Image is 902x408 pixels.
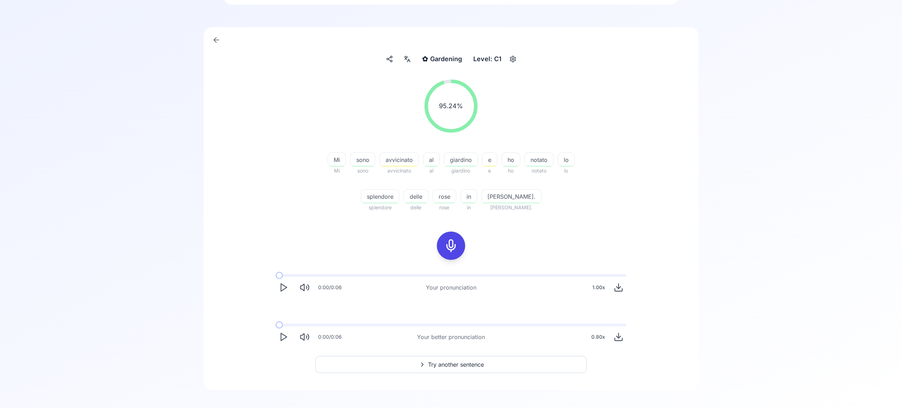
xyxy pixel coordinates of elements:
span: al [423,156,439,164]
span: notato [525,156,553,164]
button: e [482,152,497,167]
div: 0:00 / 0:06 [318,284,342,291]
div: 0.80 x [588,330,608,344]
span: rose [433,203,456,212]
span: al [423,167,440,175]
span: Mi [328,167,346,175]
button: sono [350,152,375,167]
span: [PERSON_NAME]. [481,203,541,212]
div: 0:00 / 0:06 [318,333,342,340]
span: sono [350,167,375,175]
button: Level: C1 [470,53,519,65]
span: ho [502,156,520,164]
span: splendore [361,203,399,212]
span: lo [558,167,575,175]
span: ho [502,167,520,175]
button: ✿Gardening [419,53,465,65]
button: [PERSON_NAME]. [481,189,541,203]
button: avvicinato [380,152,419,167]
span: splendore [361,192,399,201]
span: giardino [444,167,478,175]
button: Download audio [611,329,626,345]
span: delle [404,192,428,201]
div: Your pronunciation [426,283,476,292]
span: [PERSON_NAME]. [482,192,541,201]
div: Your better pronunciation [417,333,485,341]
span: in [461,203,477,212]
span: notato [525,167,553,175]
button: Mute [297,280,312,295]
button: Play [276,280,291,295]
span: sono [351,156,375,164]
span: ✿ [422,54,428,64]
span: avvicinato [380,156,418,164]
div: 1.00 x [590,280,608,295]
button: Mi [328,152,346,167]
span: e [482,156,497,164]
span: giardino [444,156,478,164]
button: ho [502,152,520,167]
button: giardino [444,152,478,167]
button: rose [433,189,456,203]
button: delle [404,189,428,203]
span: rose [433,192,456,201]
span: avvicinato [380,167,419,175]
span: delle [404,203,428,212]
button: notato [525,152,553,167]
button: splendore [361,189,399,203]
div: Level: C1 [470,53,504,65]
span: 95.24 % [439,101,463,111]
span: Gardening [430,54,462,64]
button: lo [558,152,575,167]
span: in [461,192,477,201]
button: Mute [297,329,312,345]
span: lo [558,156,574,164]
button: Play [276,329,291,345]
button: al [423,152,440,167]
span: e [482,167,497,175]
span: Mi [328,156,346,164]
button: Download audio [611,280,626,295]
span: Try another sentence [428,360,484,369]
button: in [461,189,477,203]
button: Try another sentence [315,356,587,373]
